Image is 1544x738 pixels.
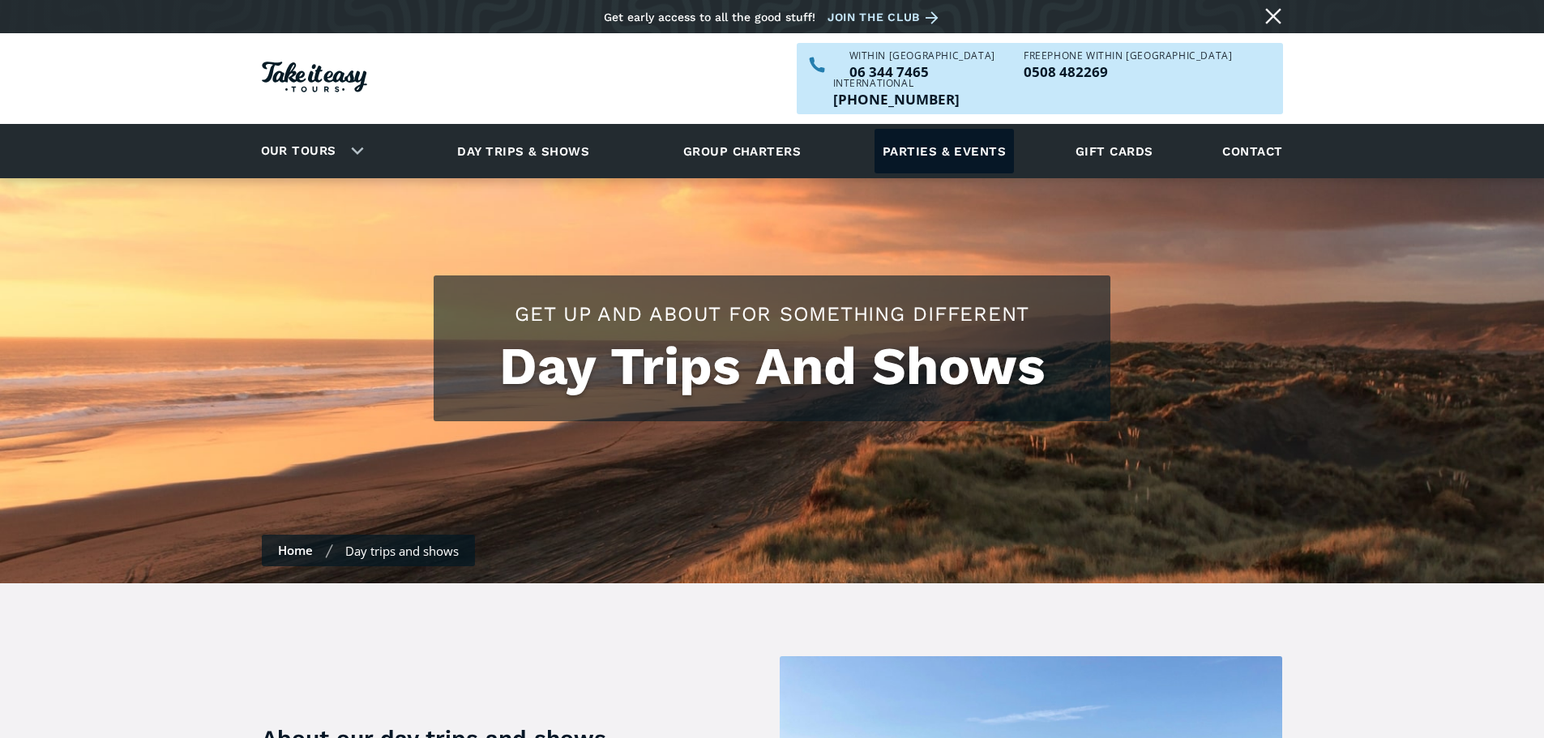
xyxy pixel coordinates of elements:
[345,543,459,559] div: Day trips and shows
[262,535,475,566] nav: Breadcrumbs
[833,79,960,88] div: International
[249,132,349,170] a: Our tours
[849,65,995,79] p: 06 344 7465
[1024,65,1232,79] p: 0508 482269
[450,336,1094,397] h1: Day Trips And Shows
[849,65,995,79] a: Call us within NZ on 063447465
[1024,51,1232,61] div: Freephone WITHIN [GEOGRAPHIC_DATA]
[875,129,1014,173] a: Parties & events
[450,300,1094,328] h2: Get up and about for something different
[663,129,821,173] a: Group charters
[833,92,960,106] a: Call us outside of NZ on +6463447465
[278,542,313,558] a: Home
[1067,129,1161,173] a: Gift cards
[1260,3,1286,29] a: Close message
[437,129,609,173] a: Day trips & shows
[849,51,995,61] div: WITHIN [GEOGRAPHIC_DATA]
[262,53,367,105] a: Homepage
[833,92,960,106] p: [PHONE_NUMBER]
[1214,129,1290,173] a: Contact
[604,11,815,23] div: Get early access to all the good stuff!
[1024,65,1232,79] a: Call us freephone within NZ on 0508482269
[262,62,367,92] img: Take it easy Tours logo
[828,7,944,28] a: Join the club
[242,129,377,173] div: Our tours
